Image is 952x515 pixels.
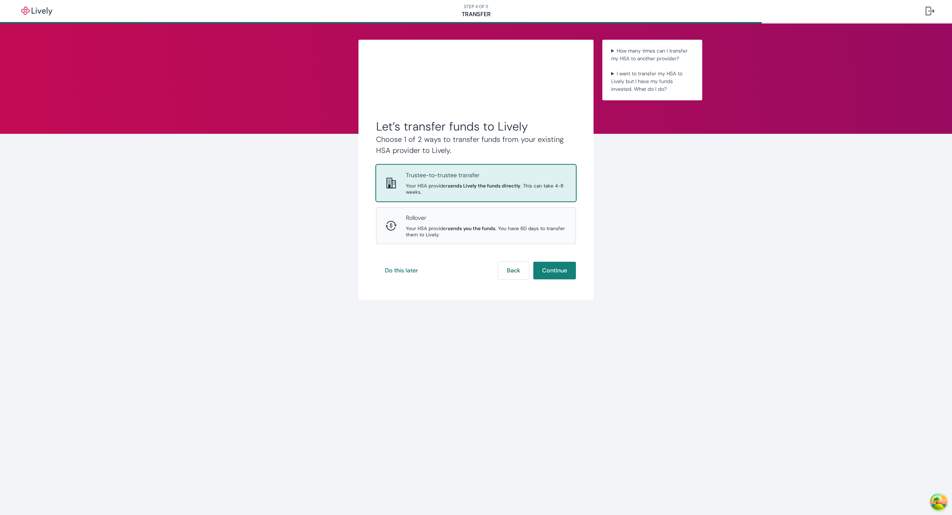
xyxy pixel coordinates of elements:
svg: Trustee-to-trustee [385,177,397,189]
h4: Choose 1 of 2 ways to transfer funds from your existing HSA provider to Lively. [376,134,576,156]
summary: I want to transfer my HSA to Lively but I have my funds invested. What do I do? [608,68,696,94]
button: Do this later [376,262,427,279]
h2: Let’s transfer funds to Lively [376,119,576,134]
button: Trustee-to-trusteeTrustee-to-trustee transferYour HSA providersends Lively the funds directly. Th... [376,165,576,201]
summary: How many times can I transfer my HSA to another provider? [608,46,696,64]
span: Your HSA provider . You have 60 days to transfer them to Lively. [406,225,567,238]
strong: sends you the funds [448,225,495,232]
button: Continue [533,262,576,279]
button: Log out [920,2,940,20]
p: Trustee-to-trustee transfer [406,171,567,180]
strong: sends Lively the funds directly [448,183,520,189]
button: Back [498,262,529,279]
svg: Rollover [385,220,397,232]
p: Rollover [406,214,567,222]
img: Lively [16,7,57,15]
button: RolloverRolloverYour HSA providersends you the funds. You have 60 days to transfer them to Lively. [376,208,576,244]
button: Open Tanstack query devtools [931,494,946,509]
span: Your HSA provider . This can take 4-8 weeks. [406,183,567,195]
